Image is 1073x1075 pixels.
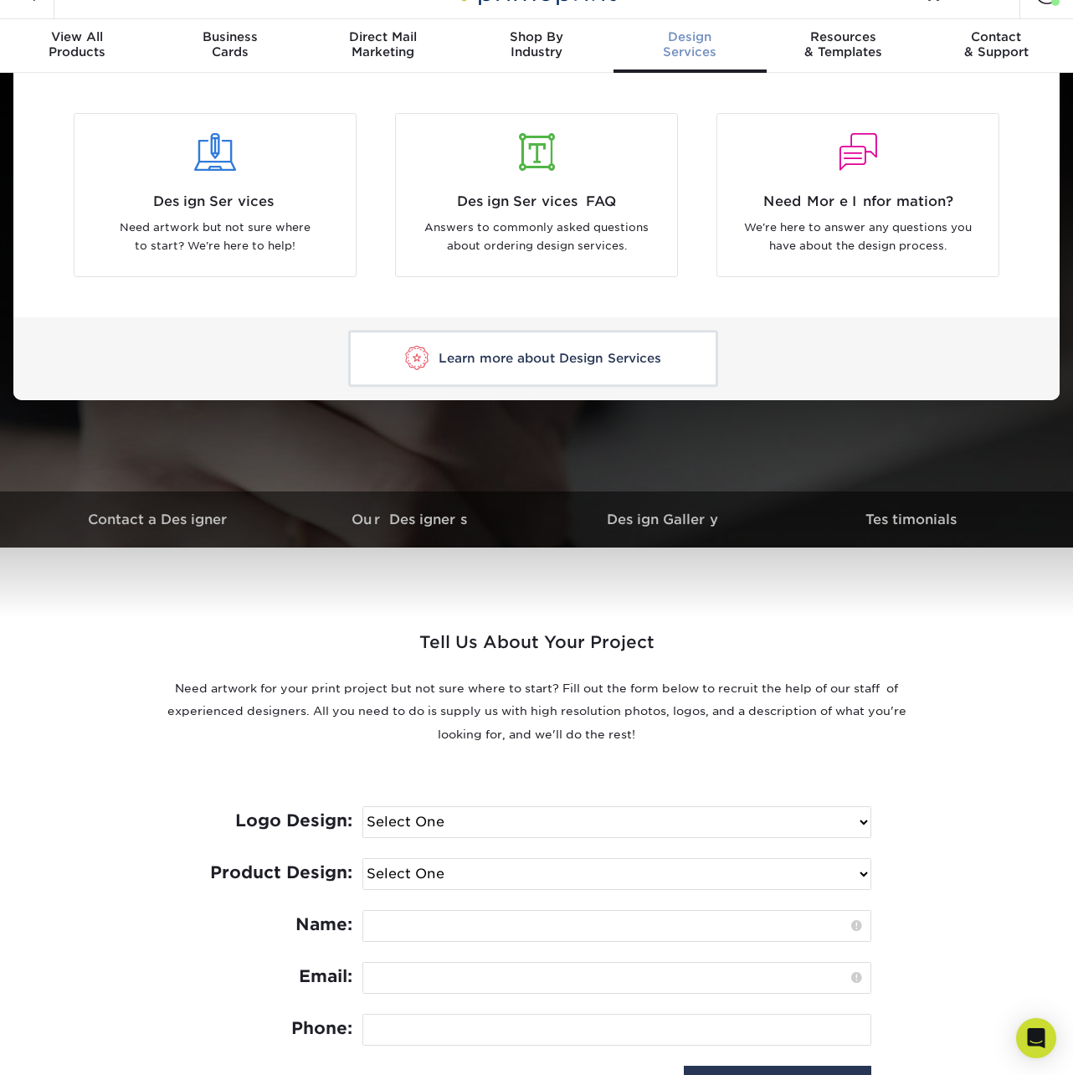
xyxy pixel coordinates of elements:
div: Industry [459,29,613,59]
a: Need More Information? We're here to answer any questions you have about the design process. [710,113,1006,277]
span: Design Services [87,192,343,212]
label: Logo Design: [202,806,352,836]
span: Contact [920,29,1073,44]
span: Shop By [459,29,613,44]
p: Answers to commonly asked questions about ordering design services. [408,219,665,256]
a: Shop ByIndustry [459,19,613,73]
label: Product Design: [202,858,352,887]
div: Open Intercom Messenger [1016,1018,1056,1058]
a: DesignServices [614,19,767,73]
a: Contact& Support [920,19,1073,73]
label: Name: [202,910,352,939]
span: Learn more about Design Services [439,351,661,366]
div: & Support [920,29,1073,59]
span: Design Services FAQ [408,192,665,212]
div: Marketing [306,29,459,59]
div: Services [614,29,767,59]
div: Cards [153,29,306,59]
a: BusinessCards [153,19,306,73]
span: Need More Information? [730,192,986,212]
div: & Templates [767,29,920,59]
a: Direct MailMarketing [306,19,459,73]
p: Need artwork but not sure where to start? We're here to help! [87,219,343,256]
span: Direct Mail [306,29,459,44]
a: Design Services FAQ Answers to commonly asked questions about ordering design services. [388,113,685,277]
p: Need artwork for your print project but not sure where to start? Fill out the form below to recru... [160,677,913,746]
label: Email: [202,962,352,991]
label: Phone: [202,1014,352,1043]
a: Learn more about Design Services [348,331,718,387]
span: Design [614,29,767,44]
span: Business [153,29,306,44]
iframe: Google Customer Reviews [4,1024,142,1069]
h2: Tell Us About Your Project [160,628,913,671]
a: Resources& Templates [767,19,920,73]
a: Design Services Need artwork but not sure where to start? We're here to help! [67,113,363,277]
p: We're here to answer any questions you have about the design process. [730,219,986,256]
span: Resources [767,29,920,44]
